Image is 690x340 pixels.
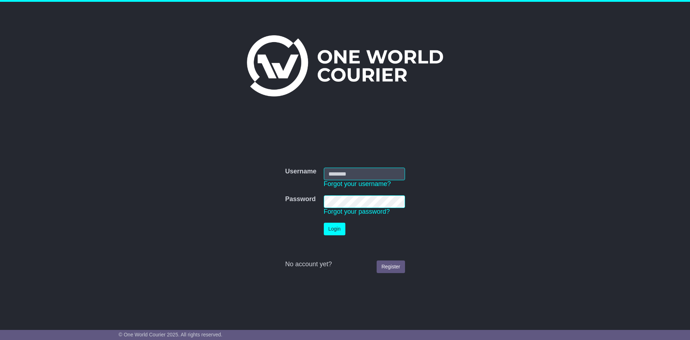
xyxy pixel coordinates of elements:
label: Password [285,195,316,203]
a: Forgot your password? [324,208,390,215]
a: Register [377,260,405,273]
button: Login [324,223,345,235]
label: Username [285,168,316,176]
span: © One World Courier 2025. All rights reserved. [119,332,222,337]
img: One World [247,35,443,96]
div: No account yet? [285,260,405,268]
a: Forgot your username? [324,180,391,187]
